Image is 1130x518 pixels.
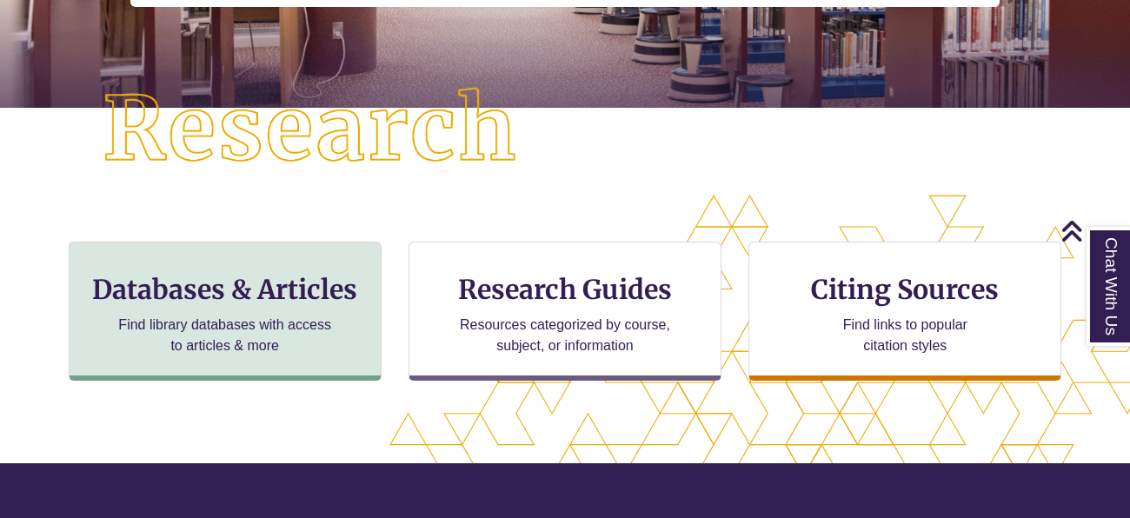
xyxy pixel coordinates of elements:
h3: Citing Sources [799,273,1011,306]
a: Research Guides Resources categorized by course, subject, or information [409,242,721,381]
a: Back to Top [1060,219,1126,242]
a: Databases & Articles Find library databases with access to articles & more [69,242,382,381]
h3: Databases & Articles [83,273,367,306]
a: Citing Sources Find links to popular citation styles [748,242,1061,381]
p: Find library databases with access to articles & more [111,315,338,356]
h3: Research Guides [423,273,707,306]
p: Resources categorized by course, subject, or information [452,315,679,356]
img: Research [56,42,565,218]
p: Find links to popular citation styles [821,315,990,356]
